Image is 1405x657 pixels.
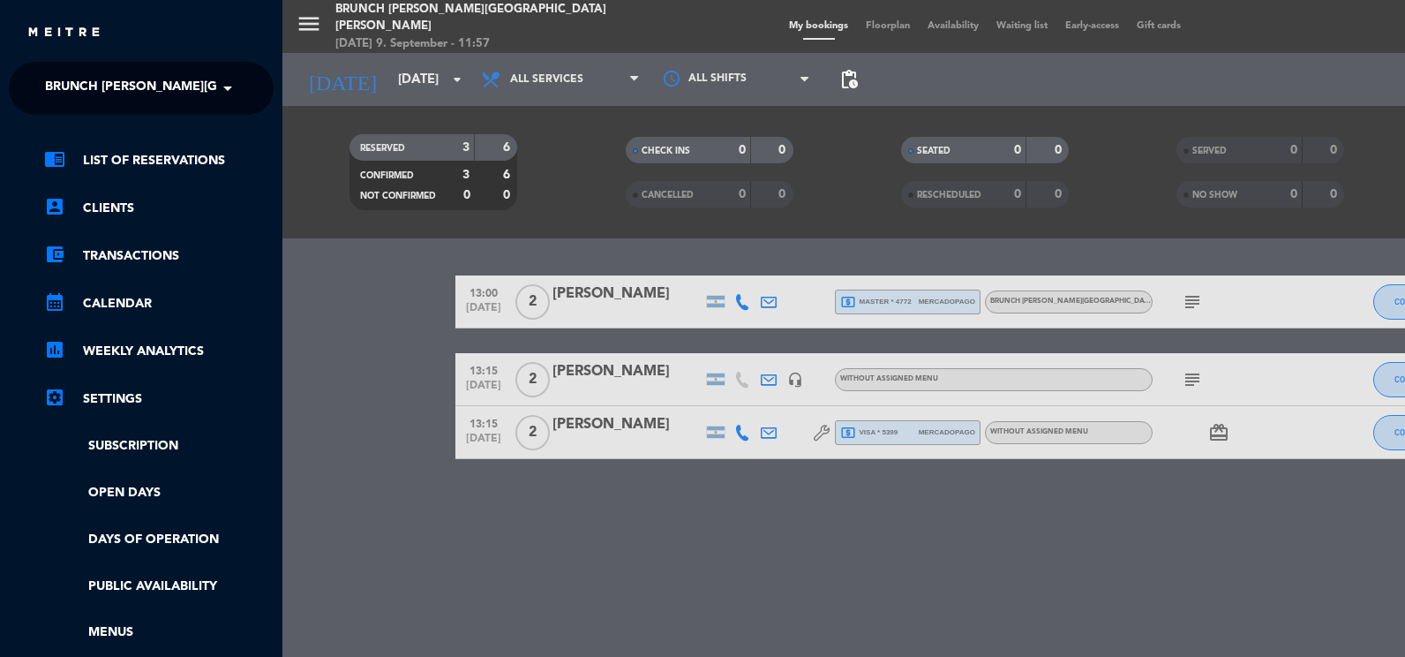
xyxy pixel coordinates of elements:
[44,530,274,550] a: Days of operation
[44,341,274,362] a: assessmentWeekly Analytics
[44,293,274,314] a: calendar_monthCalendar
[44,245,274,267] a: account_balance_walletTransactions
[44,623,274,643] a: Menus
[44,483,274,503] a: Open Days
[44,148,65,170] i: chrome_reader_mode
[44,577,274,597] a: Public availability
[44,150,274,171] a: chrome_reader_modeList of Reservations
[45,70,437,107] span: Brunch [PERSON_NAME][GEOGRAPHIC_DATA][PERSON_NAME]
[26,26,101,40] img: MEITRE
[44,196,65,217] i: account_box
[44,389,274,410] a: Settings
[44,387,65,408] i: settings_applications
[44,339,65,360] i: assessment
[44,244,65,265] i: account_balance_wallet
[44,198,274,219] a: account_boxClients
[838,69,860,90] span: pending_actions
[44,291,65,313] i: calendar_month
[44,436,274,457] a: Subscription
